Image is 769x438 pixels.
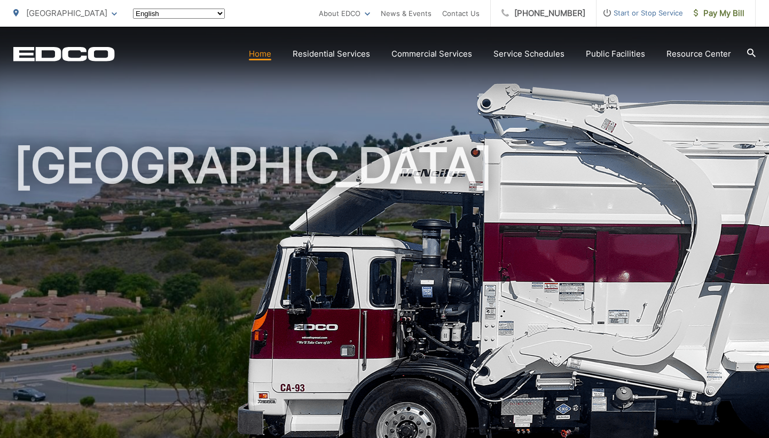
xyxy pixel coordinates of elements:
[493,48,564,60] a: Service Schedules
[586,48,645,60] a: Public Facilities
[133,9,225,19] select: Select a language
[13,46,115,61] a: EDCD logo. Return to the homepage.
[26,8,107,18] span: [GEOGRAPHIC_DATA]
[249,48,271,60] a: Home
[666,48,731,60] a: Resource Center
[319,7,370,20] a: About EDCO
[381,7,431,20] a: News & Events
[293,48,370,60] a: Residential Services
[391,48,472,60] a: Commercial Services
[694,7,744,20] span: Pay My Bill
[442,7,480,20] a: Contact Us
